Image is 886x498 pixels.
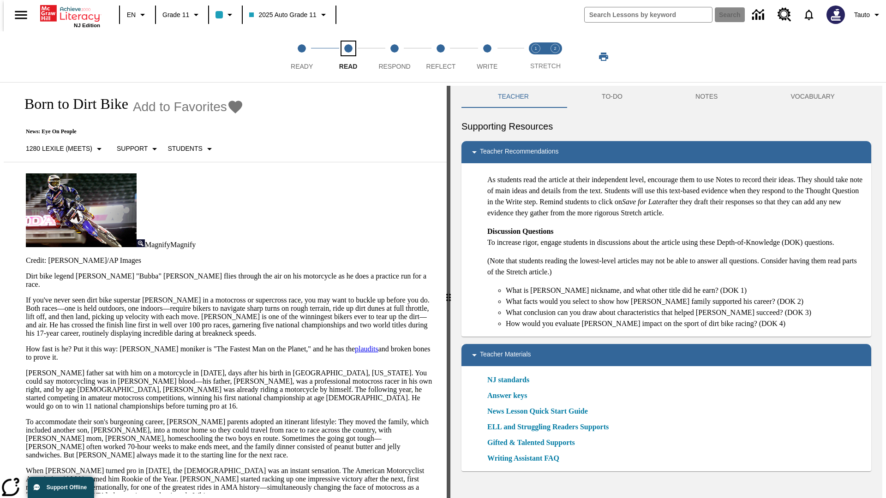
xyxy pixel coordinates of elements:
button: Ready step 1 of 5 [275,31,329,82]
span: STRETCH [530,62,561,70]
p: To increase rigor, engage students in discussions about the article using these Depth-of-Knowledg... [487,226,864,248]
p: Teacher Recommendations [480,147,558,158]
p: As students read the article at their independent level, encourage them to use Notes to record th... [487,174,864,219]
button: Stretch Respond step 2 of 2 [542,31,569,82]
button: Language: EN, Select a language [123,6,152,23]
button: Print [589,48,618,65]
button: Open side menu [7,1,35,29]
button: Class color is light blue. Change class color [212,6,239,23]
li: What facts would you select to show how [PERSON_NAME] family supported his career? (DOK 2) [506,296,864,307]
button: Scaffolds, Support [113,141,164,157]
span: Ready [291,63,313,70]
span: Reflect [426,63,456,70]
img: Motocross racer James Stewart flies through the air on his dirt bike. [26,173,137,247]
p: Dirt bike legend [PERSON_NAME] "Bubba" [PERSON_NAME] flies through the air on his motorcycle as h... [26,272,436,289]
button: Add to Favorites - Born to Dirt Bike [133,99,244,115]
a: Notifications [797,3,821,27]
button: Respond step 3 of 5 [368,31,421,82]
a: Resource Center, Will open in new tab [772,2,797,27]
div: reading [4,86,447,493]
li: What conclusion can you draw about characteristics that helped [PERSON_NAME] succeed? (DOK 3) [506,307,864,318]
a: Writing Assistant FAQ [487,453,565,464]
a: Data Center [747,2,772,28]
span: Tauto [854,10,870,20]
h1: Born to Dirt Bike [15,95,128,113]
p: To accommodate their son's burgeoning career, [PERSON_NAME] parents adopted an itinerant lifestyl... [26,418,436,459]
p: (Note that students reading the lowest-level articles may not be able to answer all questions. Co... [487,255,864,278]
button: Read step 2 of 5 [321,31,375,82]
div: Press Enter or Spacebar and then press right and left arrow keys to move the slider [447,86,450,498]
span: Magnify [145,241,170,249]
a: Answer keys, Will open in new browser window or tab [487,390,527,401]
li: What is [PERSON_NAME] nickname, and what other title did he earn? (DOK 1) [506,285,864,296]
button: Teacher [461,86,565,108]
p: [PERSON_NAME] father sat with him on a motorcycle in [DATE], days after his birth in [GEOGRAPHIC_... [26,369,436,410]
button: Grade: Grade 11, Select a grade [159,6,205,23]
div: activity [450,86,882,498]
div: Teacher Recommendations [461,141,871,163]
div: Teacher Materials [461,344,871,366]
a: News Lesson Quick Start Guide, Will open in new browser window or tab [487,406,588,417]
span: Add to Favorites [133,100,227,114]
button: Write step 5 of 5 [461,31,514,82]
span: EN [127,10,136,20]
a: plaudits [355,345,378,353]
span: Grade 11 [162,10,189,20]
button: NOTES [659,86,754,108]
span: Write [477,63,497,70]
p: If you've never seen dirt bike superstar [PERSON_NAME] in a motocross or supercross race, you may... [26,296,436,338]
p: News: Eye On People [15,128,244,135]
button: VOCABULARY [754,86,871,108]
button: Select Lexile, 1280 Lexile (Meets) [22,141,108,157]
h6: Supporting Resources [461,119,871,134]
em: Save for Later [622,198,664,206]
li: How would you evaluate [PERSON_NAME] impact on the sport of dirt bike racing? (DOK 4) [506,318,864,329]
button: Profile/Settings [850,6,886,23]
a: Gifted & Talented Supports [487,437,581,448]
span: NJ Edition [74,23,100,28]
button: TO-DO [565,86,659,108]
button: Select Student [164,141,218,157]
button: Select a new avatar [821,3,850,27]
p: How fast is he? Put it this way: [PERSON_NAME] moniker is "The Fastest Man on the Planet," and he... [26,345,436,362]
p: Students [168,144,202,154]
span: Magnify [170,241,196,249]
button: Support Offline [28,477,94,498]
a: NJ standards [487,374,535,385]
p: Teacher Materials [480,350,531,361]
p: Credit: [PERSON_NAME]/AP Images [26,256,436,265]
img: Magnify [137,239,145,247]
span: Support Offline [47,484,87,491]
strong: Discussion Questions [487,227,554,235]
p: Support [117,144,148,154]
span: Respond [378,63,410,70]
text: 1 [534,46,537,51]
text: 2 [554,46,556,51]
img: Avatar [826,6,845,24]
span: Read [339,63,358,70]
div: Instructional Panel Tabs [461,86,871,108]
button: Stretch Read step 1 of 2 [522,31,549,82]
p: 1280 Lexile (Meets) [26,144,92,154]
a: ELL and Struggling Readers Supports [487,421,614,433]
div: Home [40,3,100,28]
button: Reflect step 4 of 5 [414,31,467,82]
button: Class: 2025 Auto Grade 11, Select your class [245,6,332,23]
span: 2025 Auto Grade 11 [249,10,316,20]
input: search field [585,7,712,22]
